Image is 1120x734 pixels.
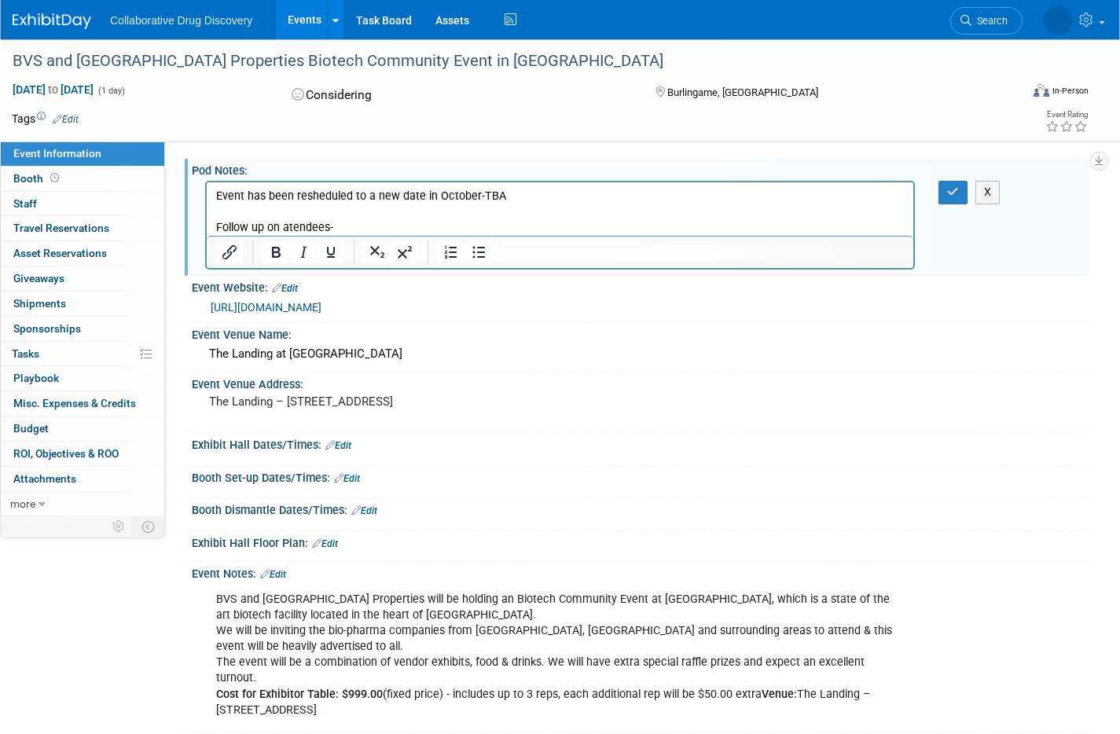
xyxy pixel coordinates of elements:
div: Event Website: [192,276,1089,296]
div: Exhibit Hall Floor Plan: [192,531,1089,552]
div: Event Rating [1045,111,1088,119]
img: Format-Inperson.png [1034,84,1049,97]
td: Personalize Event Tab Strip [105,516,133,537]
a: Giveaways [1,266,164,291]
span: Shipments [13,297,66,310]
div: The Landing at [GEOGRAPHIC_DATA] [204,342,1077,366]
span: Asset Reservations [13,247,107,259]
a: ROI, Objectives & ROO [1,442,164,466]
div: In-Person [1052,85,1089,97]
div: Event Notes: [192,562,1089,582]
b: Venue: [762,688,797,701]
a: Edit [272,283,298,294]
span: Booth [13,172,62,185]
span: Sponsorships [13,322,81,335]
a: Edit [53,114,79,125]
a: Budget [1,417,164,441]
span: Staff [13,197,37,210]
button: Insert/edit link [216,241,243,263]
span: Search [971,15,1008,27]
span: Collaborative Drug Discovery [110,14,252,27]
a: more [1,492,164,516]
a: Search [950,7,1023,35]
td: Tags [12,111,79,127]
div: Event Venue Name: [192,323,1089,343]
a: Event Information [1,141,164,166]
span: Attachments [13,472,76,485]
div: Pod Notes: [192,159,1089,178]
iframe: Rich Text Area [207,182,913,236]
span: ROI, Objectives & ROO [13,447,119,460]
span: Travel Reservations [13,222,109,234]
img: ExhibitDay [13,13,91,29]
a: Edit [325,440,351,451]
button: Bold [263,241,289,263]
div: Considering [287,82,630,109]
span: Booth not reserved yet [47,172,62,184]
button: Underline [318,241,344,263]
span: to [46,83,61,96]
span: Budget [13,422,49,435]
a: Playbook [1,366,164,391]
button: X [975,181,1001,204]
a: Edit [334,473,360,484]
button: Superscript [391,241,418,263]
a: Tasks [1,342,164,366]
a: Staff [1,192,164,216]
a: Travel Reservations [1,216,164,240]
span: Giveaways [13,272,64,284]
a: Edit [351,505,377,516]
a: Attachments [1,467,164,491]
a: Edit [312,538,338,549]
div: BVS and [GEOGRAPHIC_DATA] Properties will be holding an Biotech Community Event at [GEOGRAPHIC_DA... [205,584,915,726]
button: Numbered list [438,241,465,263]
a: Asset Reservations [1,241,164,266]
a: Booth [1,167,164,191]
span: more [10,497,35,510]
td: Toggle Event Tabs [133,516,165,537]
div: Booth Dismantle Dates/Times: [192,498,1089,519]
div: BVS and [GEOGRAPHIC_DATA] Properties Biotech Community Event in [GEOGRAPHIC_DATA] [7,47,997,75]
div: Event Venue Address: [192,373,1089,392]
span: Burlingame, [GEOGRAPHIC_DATA] [667,86,818,98]
span: Misc. Expenses & Credits [13,397,136,409]
button: Subscript [364,241,391,263]
span: (1 day) [97,86,125,96]
span: Playbook [13,372,59,384]
button: Bullet list [465,241,492,263]
span: Event Information [13,147,101,160]
a: [URL][DOMAIN_NAME] [211,301,321,314]
img: Phuong Tran [1043,6,1073,35]
a: Misc. Expenses & Credits [1,391,164,416]
a: Shipments [1,292,164,316]
a: Edit [260,569,286,580]
div: Event Format [929,82,1089,105]
div: Booth Set-up Dates/Times: [192,466,1089,486]
pre: The Landing – [STREET_ADDRESS] [209,395,548,409]
b: Cost for Exhibitor Table: $999.00 [216,688,383,701]
span: [DATE] [DATE] [12,83,94,97]
a: Sponsorships [1,317,164,341]
button: Italic [290,241,317,263]
div: Exhibit Hall Dates/Times: [192,433,1089,453]
span: Tasks [12,347,39,360]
